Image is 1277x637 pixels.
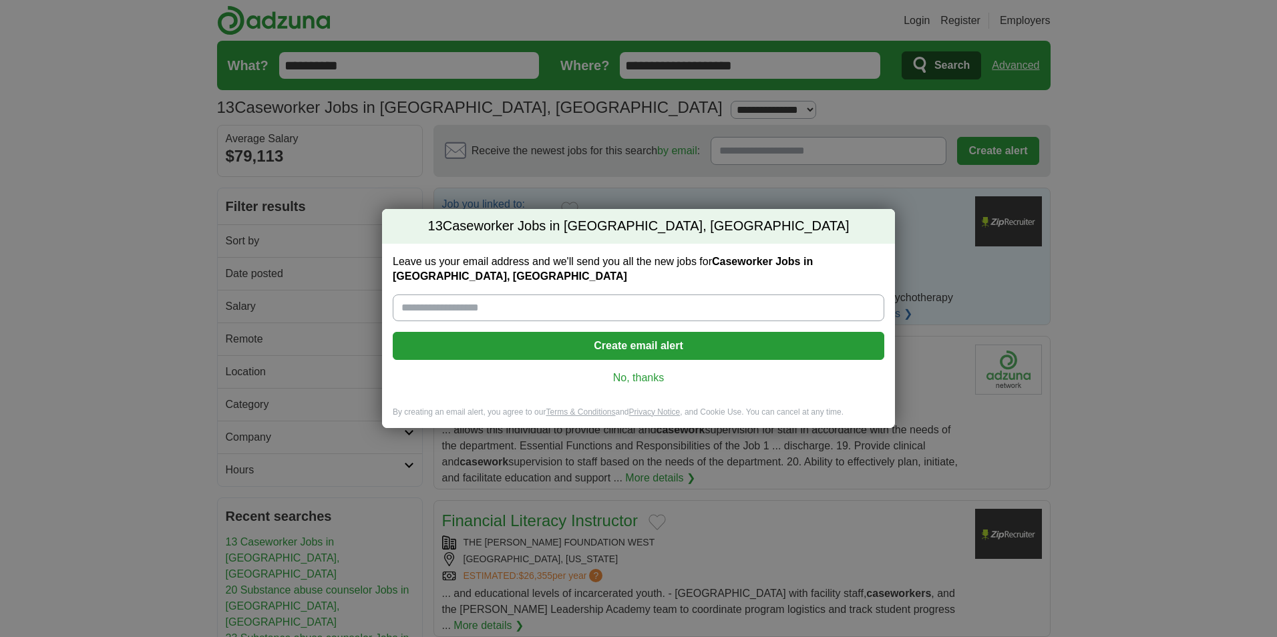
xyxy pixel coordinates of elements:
[393,254,884,284] label: Leave us your email address and we'll send you all the new jobs for
[393,332,884,360] button: Create email alert
[382,407,895,429] div: By creating an email alert, you agree to our and , and Cookie Use. You can cancel at any time.
[629,407,681,417] a: Privacy Notice
[546,407,615,417] a: Terms & Conditions
[403,371,874,385] a: No, thanks
[382,209,895,244] h2: Caseworker Jobs in [GEOGRAPHIC_DATA], [GEOGRAPHIC_DATA]
[393,256,813,282] strong: Caseworker Jobs in [GEOGRAPHIC_DATA], [GEOGRAPHIC_DATA]
[428,217,443,236] span: 13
